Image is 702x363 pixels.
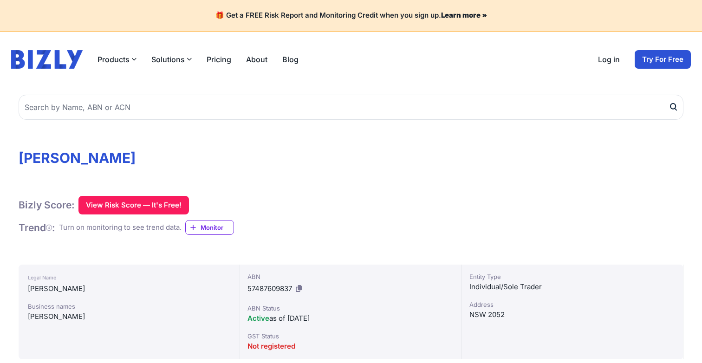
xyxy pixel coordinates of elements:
span: Monitor [201,223,234,232]
div: [PERSON_NAME] [28,283,230,294]
a: About [246,54,267,65]
div: [PERSON_NAME] [28,311,230,322]
div: Address [469,300,676,309]
a: Pricing [207,54,231,65]
h1: Trend : [19,221,55,234]
a: Blog [282,54,299,65]
h1: [PERSON_NAME] [19,149,683,166]
div: Legal Name [28,272,230,283]
div: GST Status [247,331,454,341]
div: Turn on monitoring to see trend data. [59,222,182,233]
span: Active [247,314,269,323]
button: Solutions [151,54,192,65]
div: NSW 2052 [469,309,676,320]
a: Monitor [185,220,234,235]
a: Learn more » [441,11,487,19]
div: Individual/Sole Trader [469,281,676,292]
span: Not registered [247,342,295,350]
div: Business names [28,302,230,311]
h4: 🎁 Get a FREE Risk Report and Monitoring Credit when you sign up. [11,11,691,20]
h1: Bizly Score: [19,199,75,211]
a: Try For Free [635,50,691,69]
div: ABN Status [247,304,454,313]
div: ABN [247,272,454,281]
input: Search by Name, ABN or ACN [19,95,683,120]
span: 57487609837 [247,284,292,293]
a: Log in [598,54,620,65]
button: Products [97,54,136,65]
button: View Risk Score — It's Free! [78,196,189,214]
div: as of [DATE] [247,313,454,324]
div: Entity Type [469,272,676,281]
